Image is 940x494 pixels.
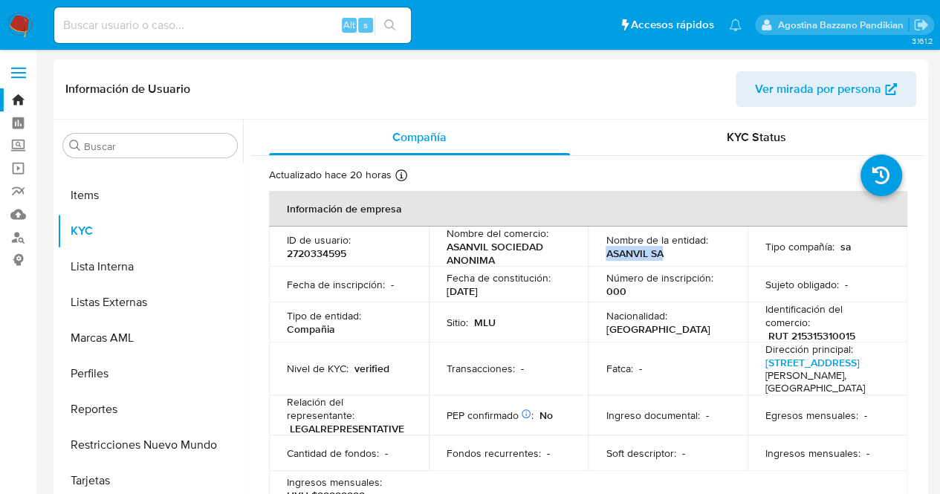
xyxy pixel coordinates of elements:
p: 2720334595 [287,247,346,260]
p: Fecha de inscripción : [287,278,385,291]
p: Dirección principal : [765,342,853,356]
p: Número de inscripción : [606,271,713,285]
span: Ver mirada por persona [755,71,881,107]
p: Nivel de KYC : [287,362,349,375]
button: Listas Externas [57,285,243,320]
p: Transacciones : [447,362,515,375]
button: Items [57,178,243,213]
button: Buscar [69,140,81,152]
p: Nombre del comercio : [447,227,548,240]
p: Fatca : [606,362,632,375]
p: - [845,278,848,291]
p: Soft descriptor : [606,446,675,460]
p: Tipo compañía : [765,240,834,253]
p: verified [354,362,389,375]
p: RUT 215315310015 [768,329,855,342]
p: Ingresos mensuales : [765,446,860,460]
a: [STREET_ADDRESS] [765,355,860,370]
p: No [539,409,553,422]
button: search-icon [375,15,405,36]
h4: [PERSON_NAME], [GEOGRAPHIC_DATA] [765,369,884,395]
p: ID de usuario : [287,233,351,247]
p: - [547,446,550,460]
p: Sitio : [447,316,468,329]
p: Sujeto obligado : [765,278,839,291]
p: Identificación del comercio : [765,302,889,329]
span: s [363,18,368,32]
p: ASANVIL SA [606,247,663,260]
p: - [638,362,641,375]
span: Alt [343,18,355,32]
p: [DATE] [447,285,478,298]
p: - [385,446,388,460]
p: Egresos mensuales : [765,409,858,422]
p: Fondos recurrentes : [447,446,541,460]
th: Información de empresa [269,191,907,227]
p: Nacionalidad : [606,309,667,322]
button: Restricciones Nuevo Mundo [57,427,243,463]
button: Perfiles [57,356,243,391]
p: - [866,446,869,460]
p: agostina.bazzano@mercadolibre.com [777,18,908,32]
p: Relación del representante : [287,395,411,422]
p: Ingresos mensuales : [287,475,382,489]
button: Marcas AML [57,320,243,356]
p: Compañia [287,322,335,336]
p: - [705,409,708,422]
input: Buscar [84,140,231,153]
p: MLU [474,316,496,329]
p: ASANVIL SOCIEDAD ANONIMA [447,240,565,267]
span: KYC Status [727,129,786,146]
p: Fecha de constitución : [447,271,551,285]
button: Ver mirada por persona [736,71,916,107]
p: Nombre de la entidad : [606,233,707,247]
a: Notificaciones [729,19,742,31]
button: Reportes [57,391,243,427]
a: Salir [913,17,929,33]
p: [GEOGRAPHIC_DATA] [606,322,710,336]
span: Accesos rápidos [631,17,714,33]
p: - [864,409,867,422]
p: PEP confirmado : [447,409,534,422]
p: 000 [606,285,626,298]
p: Actualizado hace 20 horas [269,168,392,182]
button: KYC [57,213,243,249]
p: sa [840,240,852,253]
p: - [681,446,684,460]
button: Lista Interna [57,249,243,285]
h1: Información de Usuario [65,82,190,97]
p: Ingreso documental : [606,409,699,422]
p: LEGALREPRESENTATIVE [290,422,404,435]
input: Buscar usuario o caso... [54,16,411,35]
span: Compañía [392,129,447,146]
p: - [391,278,394,291]
p: - [521,362,524,375]
p: Tipo de entidad : [287,309,361,322]
p: Cantidad de fondos : [287,446,379,460]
